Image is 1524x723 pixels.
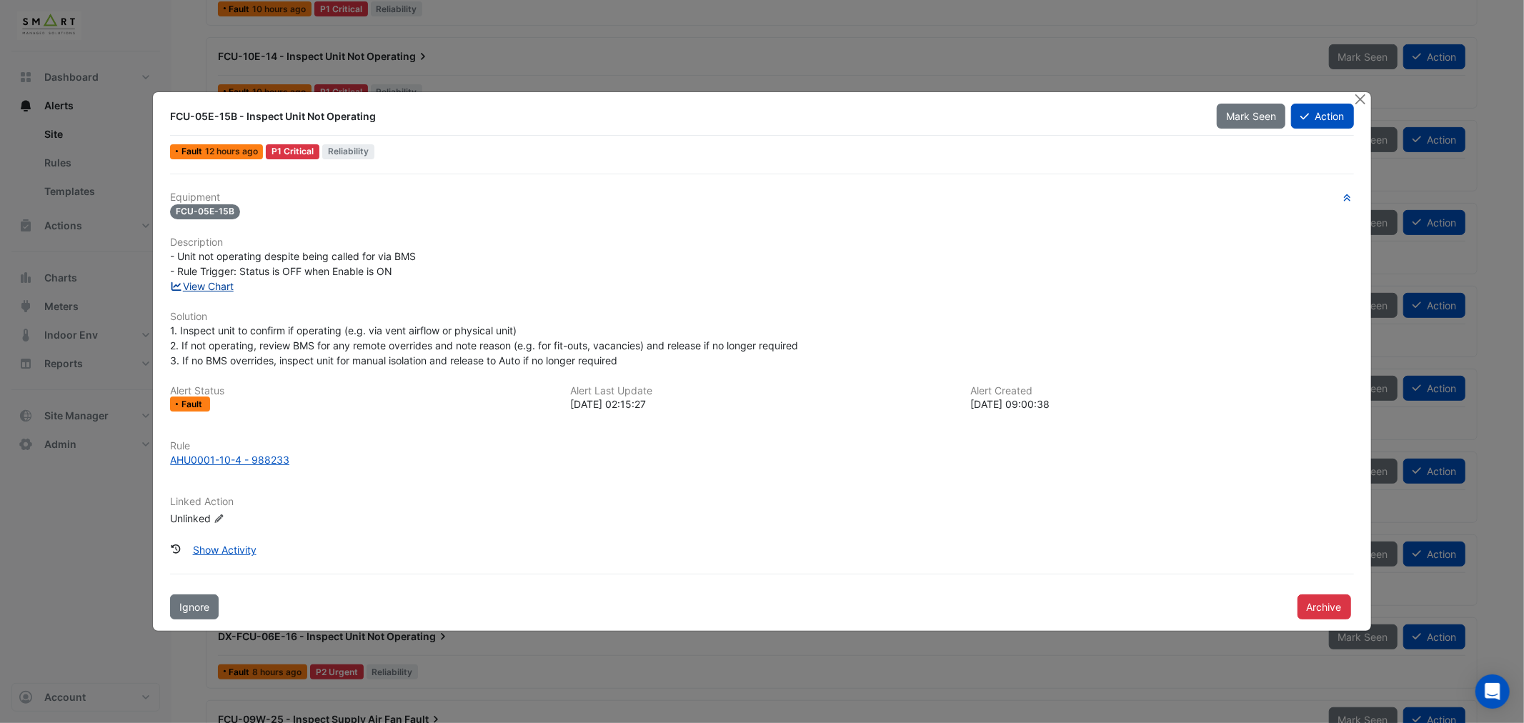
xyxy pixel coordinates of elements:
span: - Unit not operating despite being called for via BMS - Rule Trigger: Status is OFF when Enable i... [170,250,416,277]
div: FCU-05E-15B - Inspect Unit Not Operating [170,109,1200,124]
div: [DATE] 02:15:27 [570,397,953,412]
h6: Linked Action [170,496,1353,508]
a: AHU0001-10-4 - 988233 [170,452,1353,467]
span: Tue 19-Aug-2025 02:15 IST [205,146,258,156]
button: Mark Seen [1217,104,1285,129]
div: P1 Critical [266,144,319,159]
div: AHU0001-10-4 - 988233 [170,452,289,467]
h6: Rule [170,440,1353,452]
button: Archive [1298,594,1351,619]
h6: Solution [170,311,1353,323]
button: Action [1291,104,1353,129]
button: Show Activity [184,537,266,562]
span: Mark Seen [1226,110,1276,122]
span: Reliability [322,144,374,159]
h6: Description [170,236,1353,249]
span: 1. Inspect unit to confirm if operating (e.g. via vent airflow or physical unit) 2. If not operat... [170,324,798,367]
a: View Chart [170,280,234,292]
h6: Alert Last Update [570,385,953,397]
div: [DATE] 09:00:38 [971,397,1354,412]
h6: Alert Created [971,385,1354,397]
button: Ignore [170,594,219,619]
span: Fault [181,147,205,156]
div: Unlinked [170,511,342,526]
h6: Alert Status [170,385,553,397]
h6: Equipment [170,191,1353,204]
div: Open Intercom Messenger [1475,674,1510,709]
span: Ignore [179,601,209,613]
button: Close [1353,92,1368,107]
span: FCU-05E-15B [170,204,240,219]
fa-icon: Edit Linked Action [214,514,224,524]
span: Fault [181,400,205,409]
